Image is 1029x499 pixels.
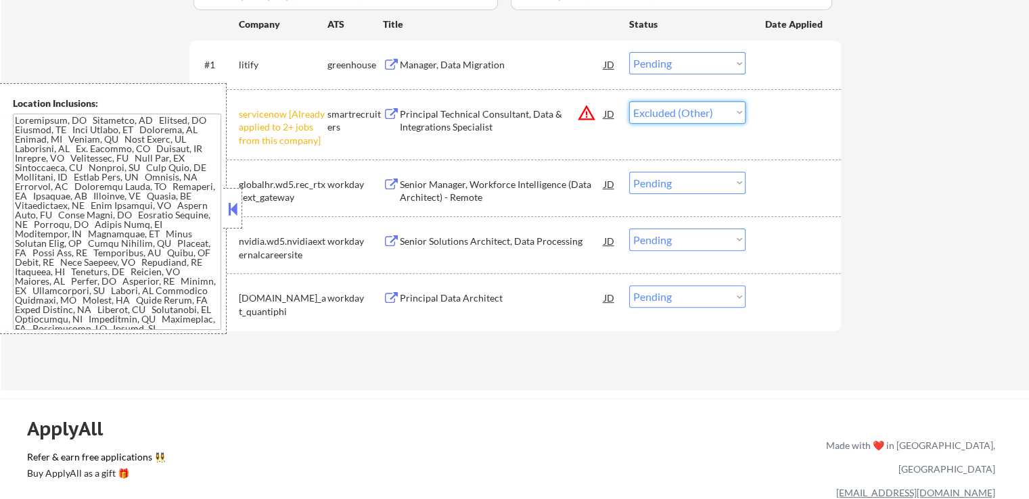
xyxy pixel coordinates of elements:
[239,108,327,147] div: servicenow [Already applied to 2+ jobs from this company]
[13,97,221,110] div: Location Inclusions:
[239,18,327,31] div: Company
[239,235,327,261] div: nvidia.wd5.nvidiaexternalcareersite
[327,18,383,31] div: ATS
[327,291,383,305] div: workday
[327,235,383,248] div: workday
[836,487,995,498] a: [EMAIL_ADDRESS][DOMAIN_NAME]
[603,229,616,253] div: JD
[603,101,616,126] div: JD
[603,285,616,310] div: JD
[577,103,596,122] button: warning_amber
[327,178,383,191] div: workday
[400,108,604,134] div: Principal Technical Consultant, Data & Integrations Specialist
[327,108,383,134] div: smartrecruiters
[400,291,604,305] div: Principal Data Architect
[27,452,543,467] a: Refer & earn free applications 👯‍♀️
[204,58,228,72] div: #1
[603,172,616,196] div: JD
[383,18,616,31] div: Title
[400,58,604,72] div: Manager, Data Migration
[239,178,327,204] div: globalhr.wd5.rec_rtx_ext_gateway
[629,11,746,36] div: Status
[27,417,118,440] div: ApplyAll
[239,58,327,72] div: litify
[400,178,604,204] div: Senior Manager, Workforce Intelligence (Data Architect) - Remote
[765,18,825,31] div: Date Applied
[239,291,327,318] div: [DOMAIN_NAME]_at_quantiphi
[821,433,995,481] div: Made with ❤️ in [GEOGRAPHIC_DATA], [GEOGRAPHIC_DATA]
[603,52,616,76] div: JD
[27,469,162,478] div: Buy ApplyAll as a gift 🎁
[327,58,383,72] div: greenhouse
[27,467,162,483] a: Buy ApplyAll as a gift 🎁
[400,235,604,248] div: Senior Solutions Architect, Data Processing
